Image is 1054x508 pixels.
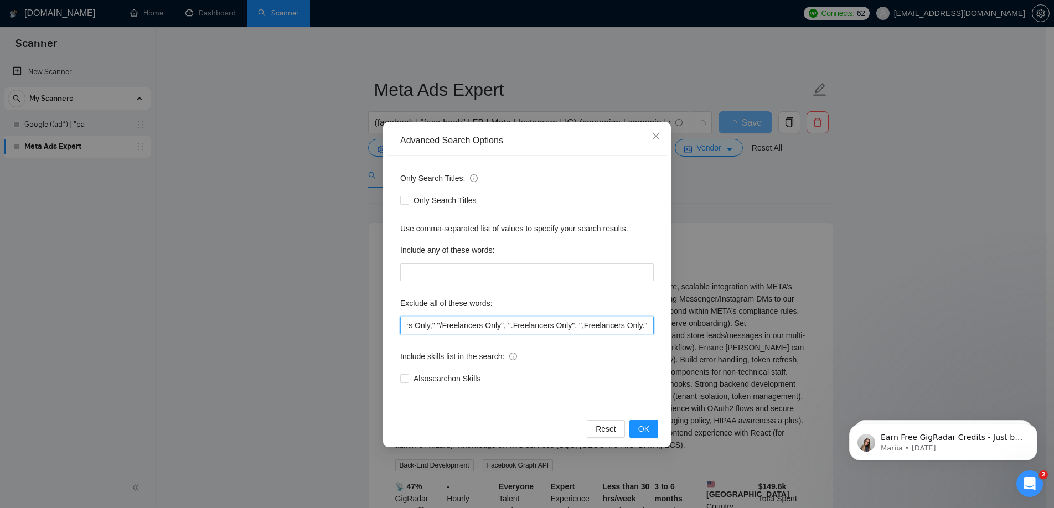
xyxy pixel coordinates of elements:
div: Use comma-separated list of values to specify your search results. [400,222,654,235]
span: Also search on Skills [409,372,485,385]
iframe: Intercom live chat [1016,470,1043,497]
span: Only Search Titles [409,194,481,206]
div: Advanced Search Options [400,134,654,147]
span: Only Search Titles: [400,172,478,184]
span: 2 [1039,470,1048,479]
span: Reset [596,423,616,435]
span: info-circle [470,174,478,182]
button: OK [629,420,658,438]
button: Reset [587,420,625,438]
button: Close [641,122,671,152]
iframe: Intercom notifications message [833,401,1054,478]
span: info-circle [509,353,517,360]
label: Include any of these words: [400,241,494,259]
label: Exclude all of these words: [400,294,493,312]
span: Include skills list in the search: [400,350,517,362]
span: close [652,132,660,141]
span: OK [638,423,649,435]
